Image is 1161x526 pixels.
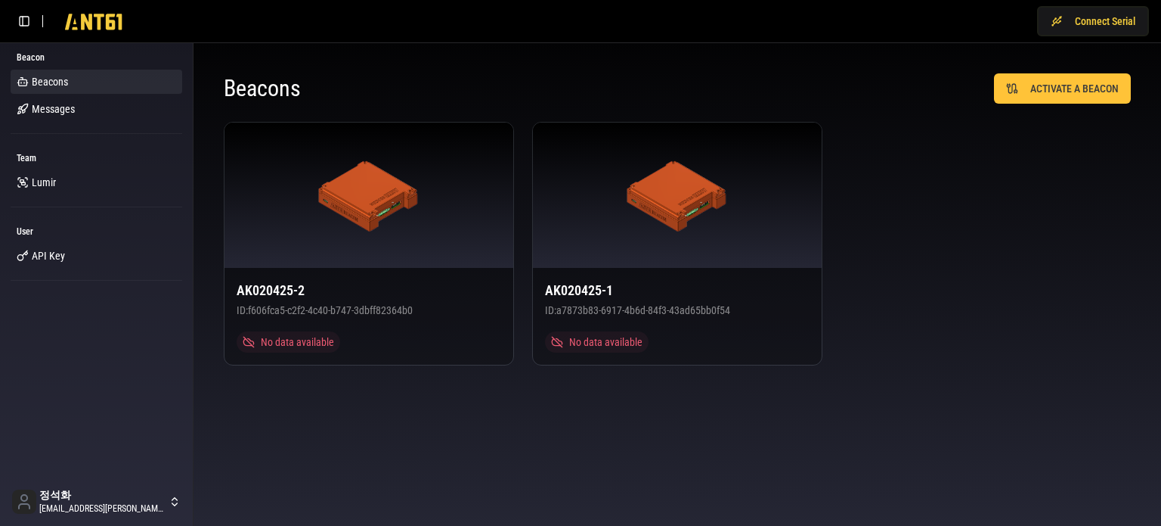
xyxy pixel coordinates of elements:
[32,101,75,117] span: Messages
[237,280,501,301] h3: AK020425-2
[237,304,248,316] span: ID:
[318,159,420,232] img: ANT61 Beacon
[237,331,340,353] div: No data available
[627,159,729,232] img: ANT61 Beacon
[39,489,166,503] span: 정석화
[11,146,182,170] div: Team
[32,74,68,89] span: Beacons
[1037,6,1149,36] button: Connect Serial
[556,304,730,316] span: a7873b83-6917-4b6d-84f3-43ad65bb0f54
[248,304,413,316] span: f606fca5-c2f2-4c40-b747-3dbff82364b0
[32,248,65,263] span: API Key
[11,170,182,195] a: Lumir
[545,280,810,301] h3: AK020425-1
[32,175,56,190] span: Lumir
[545,304,556,316] span: ID:
[11,244,182,268] a: API Key
[224,75,677,102] h1: Beacons
[11,97,182,121] a: Messages
[39,503,166,515] span: [EMAIL_ADDRESS][PERSON_NAME][DOMAIN_NAME]
[11,219,182,244] div: User
[545,331,649,353] div: No data available
[994,73,1131,104] button: ACTIVATE A BEACON
[11,70,182,94] a: Beacons
[6,484,187,520] button: 정석화[EMAIL_ADDRESS][PERSON_NAME][DOMAIN_NAME]
[11,45,182,70] div: Beacon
